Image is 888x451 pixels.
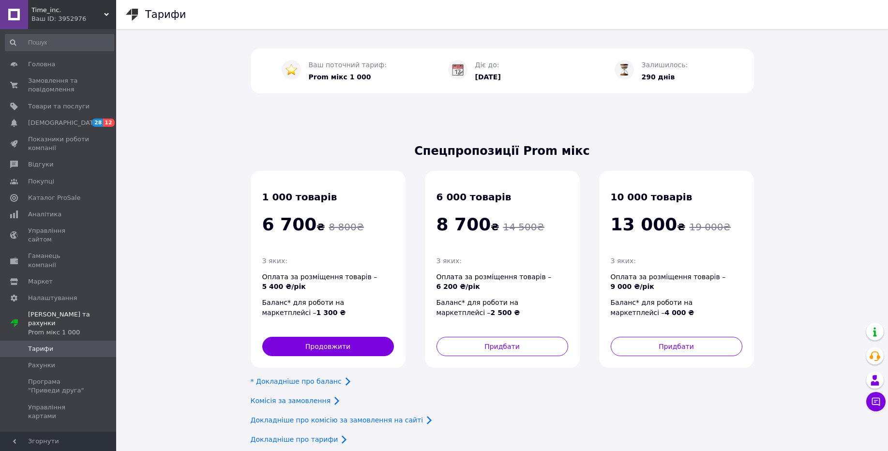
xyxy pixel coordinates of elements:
span: 8 700 [436,214,491,234]
span: Каталог ProSale [28,194,80,202]
span: 14 500 ₴ [503,221,544,233]
input: Пошук [5,34,114,51]
span: 290 днів [642,73,675,81]
span: [PERSON_NAME] та рахунки [28,310,116,337]
span: Покупці [28,177,54,186]
span: 6 700 [262,214,317,234]
span: ₴ [611,221,686,233]
span: 8 800 ₴ [329,221,364,233]
span: З яких: [262,257,287,265]
span: 19 000 ₴ [689,221,730,233]
span: 13 000 [611,214,677,234]
span: З яких: [611,257,636,265]
span: ₴ [436,221,499,233]
span: 1 000 товарів [262,191,337,203]
span: Налаштування [28,294,77,302]
a: Докладніше про комісію за замовлення на сайті [251,416,423,424]
span: Спецпропозиції Prom мікс [251,143,754,159]
span: Замовлення та повідомлення [28,76,90,94]
span: Маркет [28,277,53,286]
span: 6 200 ₴/рік [436,283,480,290]
img: :hourglass_flowing_sand: [618,64,630,75]
span: Оплата за розміщення товарів – [262,273,377,291]
a: Комісія за замовлення [251,397,331,405]
span: 4 000 ₴ [665,309,694,316]
div: Ваш ID: 3952976 [31,15,116,23]
span: Гаманець компанії [28,252,90,269]
span: 6 000 товарів [436,191,512,203]
span: Товари та послуги [28,102,90,111]
span: [DEMOGRAPHIC_DATA] [28,119,100,127]
span: Prom мікс 1 000 [309,73,371,81]
button: Продовжити [262,337,394,356]
span: Діє до: [475,61,499,69]
span: 9 000 ₴/рік [611,283,654,290]
span: Оплата за розміщення товарів – [611,273,726,291]
span: 2 500 ₴ [491,309,520,316]
a: * Докладніше про баланс [251,377,342,385]
span: 1 300 ₴ [316,309,346,316]
span: 28 [92,119,103,127]
span: Рахунки [28,361,55,370]
span: Управління картами [28,403,90,421]
span: Головна [28,60,55,69]
span: Баланс* для роботи на маркетплейсі – [262,299,346,316]
span: Баланс* для роботи на маркетплейсі – [436,299,520,316]
span: Показники роботи компанії [28,135,90,152]
span: Відгуки [28,160,53,169]
button: Придбати [436,337,568,356]
img: :calendar: [452,64,464,75]
span: Управління сайтом [28,226,90,244]
span: Тарифи [28,345,53,353]
a: Докладніше про тарифи [251,436,338,443]
div: Prom мікс 1 000 [28,328,116,337]
span: Залишилось: [642,61,688,69]
span: Time_inc. [31,6,104,15]
span: [DATE] [475,73,501,81]
span: ₴ [262,221,325,233]
span: 10 000 товарів [611,191,692,203]
button: Придбати [611,337,742,356]
span: Програма "Приведи друга" [28,377,90,395]
span: З яких: [436,257,462,265]
span: Аналітика [28,210,61,219]
img: :star: [286,64,297,75]
span: Оплата за розміщення товарів – [436,273,552,291]
button: Чат з покупцем [866,392,886,411]
span: Баланс* для роботи на маркетплейсі – [611,299,694,316]
span: 12 [103,119,114,127]
span: 5 400 ₴/рік [262,283,306,290]
h1: Тарифи [145,9,186,20]
span: Ваш поточний тариф: [309,61,387,69]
